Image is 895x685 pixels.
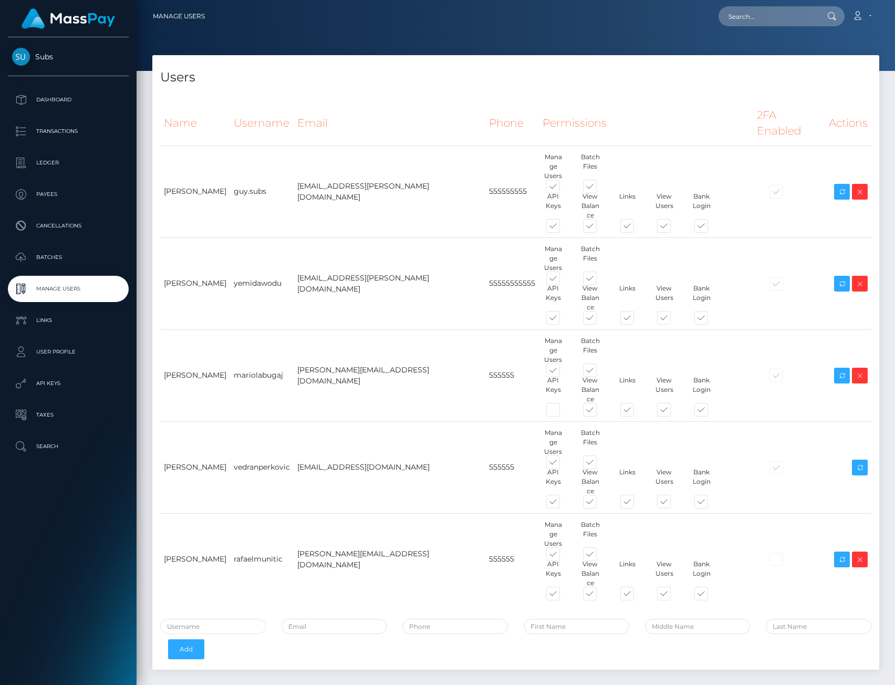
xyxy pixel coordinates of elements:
[12,344,124,360] p: User Profile
[8,370,129,397] a: API Keys
[294,101,485,146] th: Email
[485,146,539,237] td: 555555555
[535,428,572,456] div: Manage Users
[683,559,720,588] div: Bank Login
[12,281,124,297] p: Manage Users
[160,513,230,605] td: [PERSON_NAME]
[230,329,294,421] td: mariolabugaj
[230,101,294,146] th: Username
[571,192,609,220] div: View Balance
[571,152,609,181] div: Batch Files
[12,250,124,265] p: Batches
[294,146,485,237] td: [EMAIL_ADDRESS][PERSON_NAME][DOMAIN_NAME]
[12,376,124,391] p: API Keys
[12,186,124,202] p: Payees
[535,376,572,404] div: API Keys
[646,192,683,220] div: View Users
[571,376,609,404] div: View Balance
[22,8,115,29] img: MassPay Logo
[12,407,124,423] p: Taxes
[535,336,572,365] div: Manage Users
[282,619,387,634] input: Email
[168,639,204,659] button: Add
[609,559,646,588] div: Links
[571,244,609,273] div: Batch Files
[8,433,129,460] a: Search
[230,513,294,605] td: rafaelmunitic
[160,146,230,237] td: [PERSON_NAME]
[609,192,646,220] div: Links
[753,101,825,146] th: 2FA Enabled
[160,421,230,513] td: [PERSON_NAME]
[12,48,30,66] img: Subs
[485,421,539,513] td: 555555
[719,6,817,26] input: Search...
[8,244,129,271] a: Batches
[294,237,485,329] td: [EMAIL_ADDRESS][PERSON_NAME][DOMAIN_NAME]
[160,237,230,329] td: [PERSON_NAME]
[12,218,124,234] p: Cancellations
[609,376,646,404] div: Links
[609,468,646,496] div: Links
[683,192,720,220] div: Bank Login
[825,101,871,146] th: Actions
[12,313,124,328] p: Links
[646,468,683,496] div: View Users
[524,619,629,634] input: First Name
[535,520,572,548] div: Manage Users
[646,376,683,404] div: View Users
[535,284,572,312] div: API Keys
[8,181,129,207] a: Payees
[8,150,129,176] a: Ledger
[8,276,129,302] a: Manage Users
[571,284,609,312] div: View Balance
[160,329,230,421] td: [PERSON_NAME]
[8,118,129,144] a: Transactions
[12,92,124,108] p: Dashboard
[160,101,230,146] th: Name
[535,152,572,181] div: Manage Users
[402,619,508,634] input: Phone
[535,192,572,220] div: API Keys
[8,52,129,61] span: Subs
[645,619,751,634] input: Middle Name
[8,402,129,428] a: Taxes
[646,559,683,588] div: View Users
[12,439,124,454] p: Search
[230,146,294,237] td: guy.subs
[294,421,485,513] td: [EMAIL_ADDRESS][DOMAIN_NAME]
[535,559,572,588] div: API Keys
[485,237,539,329] td: 55555555555
[571,428,609,456] div: Batch Files
[294,513,485,605] td: [PERSON_NAME][EMAIL_ADDRESS][DOMAIN_NAME]
[12,155,124,171] p: Ledger
[535,244,572,273] div: Manage Users
[230,421,294,513] td: vedranperkovic
[539,101,753,146] th: Permissions
[485,513,539,605] td: 555555
[294,329,485,421] td: [PERSON_NAME][EMAIL_ADDRESS][DOMAIN_NAME]
[485,329,539,421] td: 555555
[535,468,572,496] div: API Keys
[153,5,205,27] a: Manage Users
[766,619,871,634] input: Last Name
[646,284,683,312] div: View Users
[571,520,609,548] div: Batch Files
[160,68,871,87] h4: Users
[8,87,129,113] a: Dashboard
[485,101,539,146] th: Phone
[8,307,129,334] a: Links
[8,213,129,239] a: Cancellations
[12,123,124,139] p: Transactions
[230,237,294,329] td: yemidawodu
[571,336,609,365] div: Batch Files
[683,284,720,312] div: Bank Login
[571,559,609,588] div: View Balance
[609,284,646,312] div: Links
[571,468,609,496] div: View Balance
[683,468,720,496] div: Bank Login
[683,376,720,404] div: Bank Login
[160,619,266,634] input: Username
[8,339,129,365] a: User Profile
